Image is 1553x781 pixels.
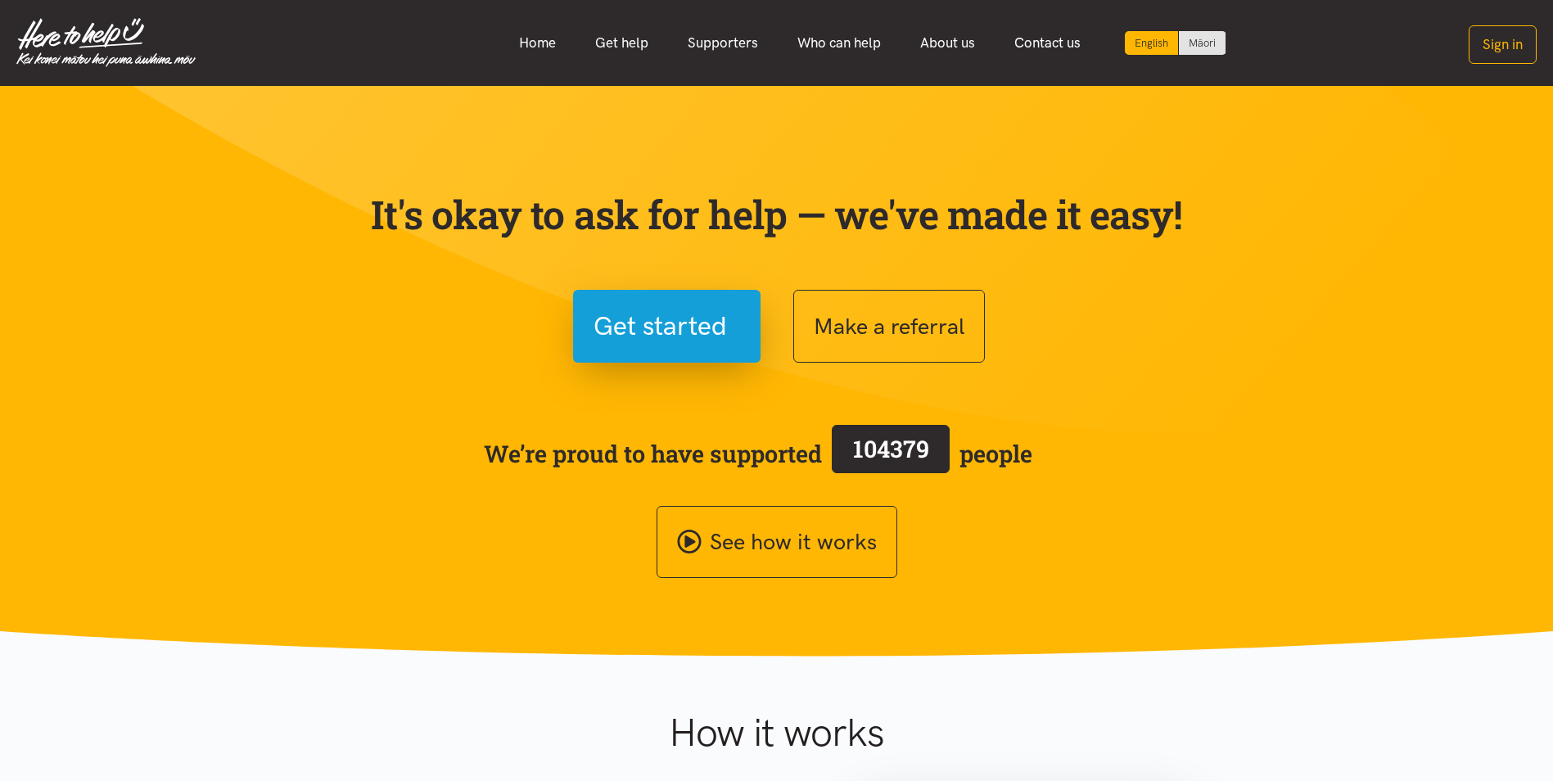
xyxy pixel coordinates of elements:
[509,709,1044,756] h1: How it works
[853,433,929,464] span: 104379
[793,290,985,363] button: Make a referral
[901,25,995,61] a: About us
[1125,31,1179,55] div: Current language
[822,422,959,485] a: 104379
[778,25,901,61] a: Who can help
[1125,31,1226,55] div: Language toggle
[995,25,1100,61] a: Contact us
[368,191,1186,238] p: It's okay to ask for help — we've made it easy!
[484,422,1032,485] span: We’re proud to have supported people
[668,25,778,61] a: Supporters
[1179,31,1226,55] a: Switch to Te Reo Māori
[499,25,576,61] a: Home
[573,290,761,363] button: Get started
[16,18,196,67] img: Home
[657,506,897,579] a: See how it works
[576,25,668,61] a: Get help
[594,305,727,347] span: Get started
[1469,25,1537,64] button: Sign in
